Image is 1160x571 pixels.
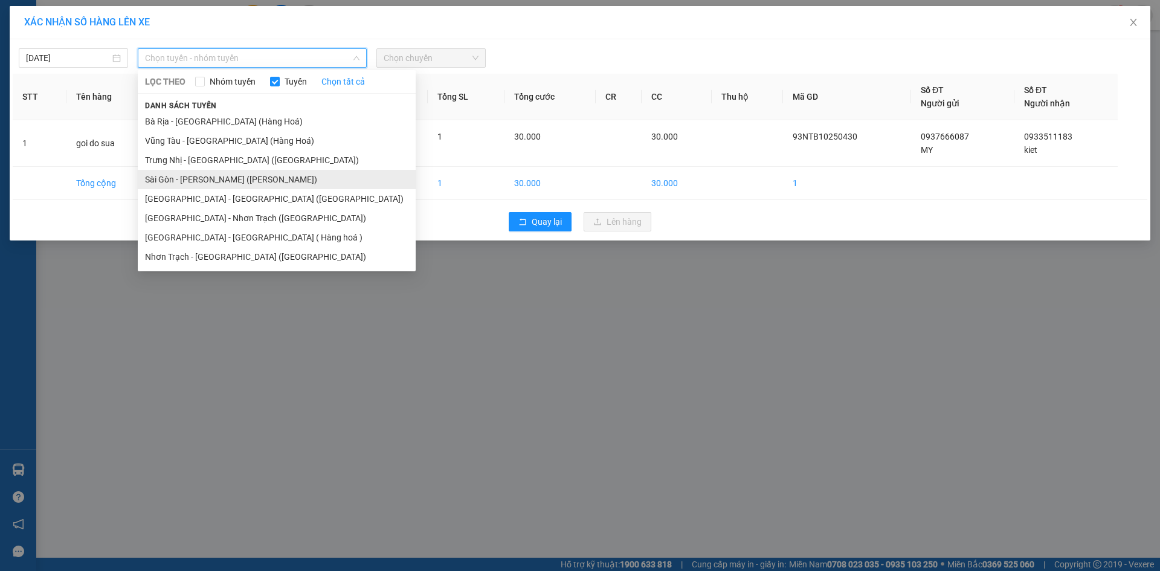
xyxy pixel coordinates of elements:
[428,74,504,120] th: Tổng SL
[1129,18,1138,27] span: close
[138,100,224,111] span: Danh sách tuyến
[83,67,92,76] span: environment
[6,51,83,65] li: VP 93 NTB Q1
[504,74,596,120] th: Tổng cước
[66,74,157,120] th: Tên hàng
[83,66,159,89] b: 154/1 Bình Giã, P 8
[518,218,527,227] span: rollback
[138,189,416,208] li: [GEOGRAPHIC_DATA] - [GEOGRAPHIC_DATA] ([GEOGRAPHIC_DATA])
[921,85,944,95] span: Số ĐT
[642,167,712,200] td: 30.000
[26,51,110,65] input: 12/10/2025
[712,74,783,120] th: Thu hộ
[280,75,312,88] span: Tuyến
[66,167,157,200] td: Tổng cộng
[83,51,161,65] li: VP Bình Giã
[138,112,416,131] li: Bà Rịa - [GEOGRAPHIC_DATA] (Hàng Hoá)
[1024,145,1037,155] span: kiet
[66,120,157,167] td: goi do sua
[138,131,416,150] li: Vũng Tàu - [GEOGRAPHIC_DATA] (Hàng Hoá)
[596,74,642,120] th: CR
[321,75,365,88] a: Chọn tất cả
[138,150,416,170] li: Trưng Nhị - [GEOGRAPHIC_DATA] ([GEOGRAPHIC_DATA])
[783,74,911,120] th: Mã GD
[514,132,541,141] span: 30.000
[24,16,150,28] span: XÁC NHẬN SỐ HÀNG LÊN XE
[793,132,857,141] span: 93NTB10250430
[921,98,959,108] span: Người gửi
[353,54,360,62] span: down
[6,6,48,48] img: logo.jpg
[205,75,260,88] span: Nhóm tuyến
[642,74,712,120] th: CC
[437,132,442,141] span: 1
[921,145,933,155] span: MY
[138,170,416,189] li: Sài Gòn - [PERSON_NAME] ([PERSON_NAME])
[1024,132,1072,141] span: 0933511183
[138,228,416,247] li: [GEOGRAPHIC_DATA] - [GEOGRAPHIC_DATA] ( Hàng hoá )
[6,6,175,29] li: Hoa Mai
[783,167,911,200] td: 1
[532,215,562,228] span: Quay lại
[138,208,416,228] li: [GEOGRAPHIC_DATA] - Nhơn Trạch ([GEOGRAPHIC_DATA])
[428,167,504,200] td: 1
[584,212,651,231] button: uploadLên hàng
[1024,98,1070,108] span: Người nhận
[13,74,66,120] th: STT
[504,167,596,200] td: 30.000
[6,67,14,76] span: environment
[6,66,81,116] b: 93 Nguyễn Thái Bình, [GEOGRAPHIC_DATA]
[1116,6,1150,40] button: Close
[651,132,678,141] span: 30.000
[145,75,185,88] span: LỌC THEO
[509,212,572,231] button: rollbackQuay lại
[384,49,478,67] span: Chọn chuyến
[1024,85,1047,95] span: Số ĐT
[13,120,66,167] td: 1
[921,132,969,141] span: 0937666087
[145,49,359,67] span: Chọn tuyến - nhóm tuyến
[138,247,416,266] li: Nhơn Trạch - [GEOGRAPHIC_DATA] ([GEOGRAPHIC_DATA])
